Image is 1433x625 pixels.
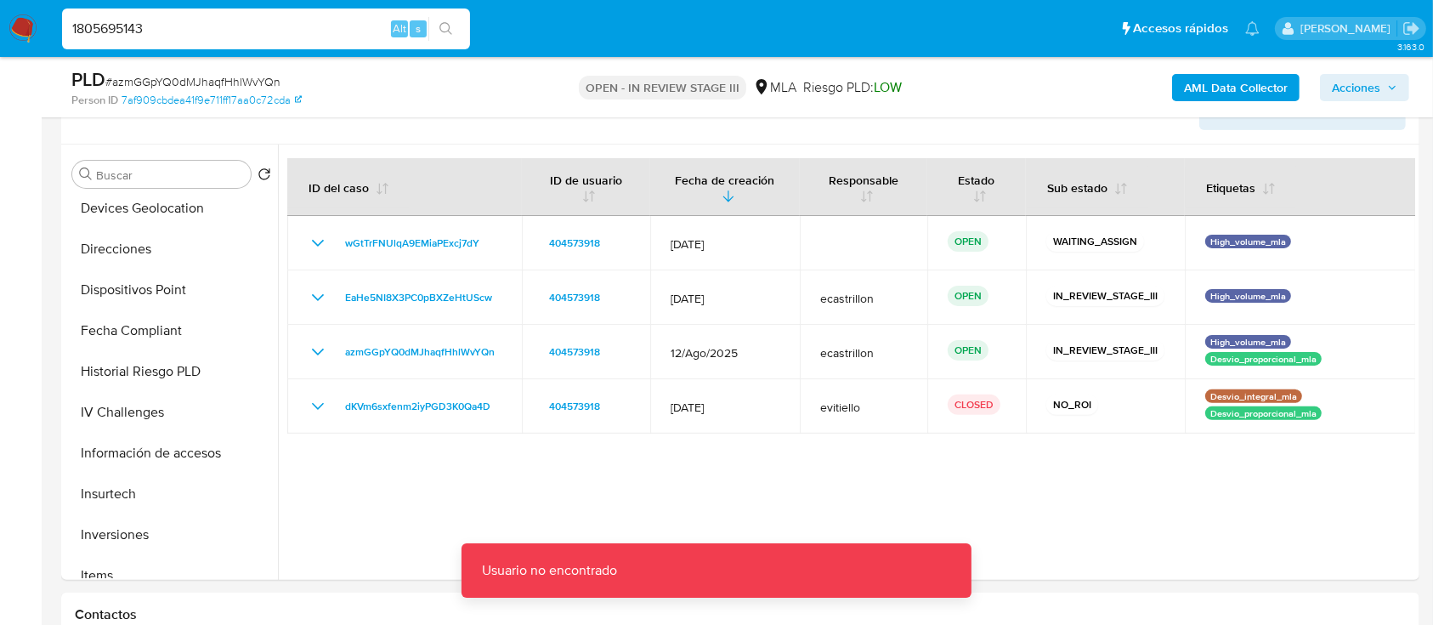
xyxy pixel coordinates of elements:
[65,310,278,351] button: Fecha Compliant
[1172,74,1300,101] button: AML Data Collector
[75,101,218,118] h1: Información de Usuario
[65,474,278,514] button: Insurtech
[416,20,421,37] span: s
[579,76,746,99] p: OPEN - IN REVIEW STAGE III
[1332,74,1380,101] span: Acciones
[1300,20,1396,37] p: ezequiel.castrillon@mercadolibre.com
[258,168,271,186] button: Volver al orden por defecto
[462,543,637,598] p: Usuario no encontrado
[65,270,278,310] button: Dispositivos Point
[428,17,463,41] button: search-icon
[65,392,278,433] button: IV Challenges
[71,65,105,93] b: PLD
[75,606,1406,623] h1: Contactos
[1184,74,1288,101] b: AML Data Collector
[96,168,244,183] input: Buscar
[1320,74,1409,101] button: Acciones
[62,18,470,40] input: Buscar usuario o caso...
[65,229,278,270] button: Direcciones
[65,433,278,474] button: Información de accesos
[1397,40,1425,54] span: 3.163.0
[65,555,278,596] button: Items
[1402,20,1420,37] a: Salir
[105,73,280,90] span: # azmGGpYQ0dMJhaqfHhlWvYQn
[803,78,902,97] span: Riesgo PLD:
[65,188,278,229] button: Devices Geolocation
[65,351,278,392] button: Historial Riesgo PLD
[874,77,902,97] span: LOW
[71,93,118,108] b: Person ID
[122,93,302,108] a: 7af909cbdea41f9e711ff17aa0c72cda
[393,20,406,37] span: Alt
[79,168,93,181] button: Buscar
[1133,20,1228,37] span: Accesos rápidos
[1245,21,1260,36] a: Notificaciones
[65,514,278,555] button: Inversiones
[753,78,796,97] div: MLA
